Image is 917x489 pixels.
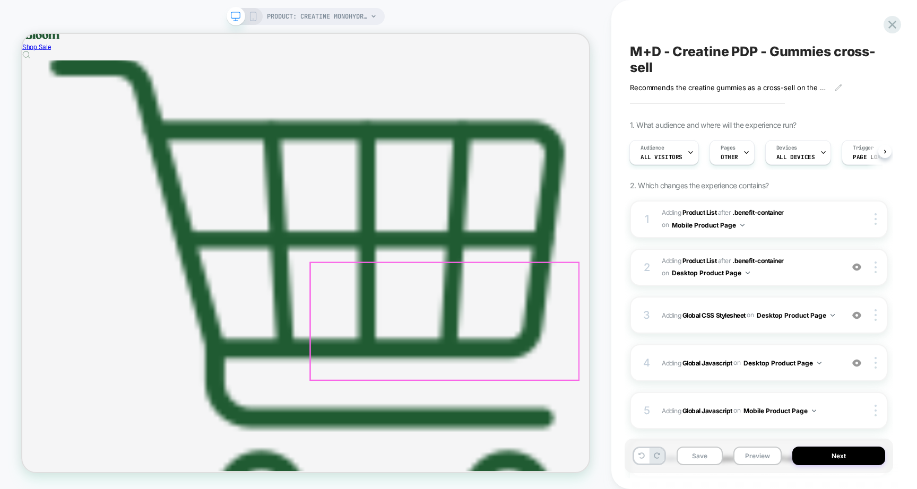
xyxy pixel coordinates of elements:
[875,261,877,273] img: close
[642,401,652,420] div: 5
[792,447,885,465] button: Next
[747,309,754,321] span: on
[743,356,821,370] button: Desktop Product Page
[852,311,861,320] img: crossed eye
[662,257,716,265] span: Adding
[672,219,745,232] button: Mobile Product Page
[733,447,782,465] button: Preview
[662,267,669,279] span: on
[721,144,736,152] span: Pages
[662,208,716,216] span: Adding
[718,257,731,265] span: AFTER
[776,153,815,161] span: ALL DEVICES
[875,405,877,416] img: close
[732,208,784,216] span: .benefit-container
[662,404,837,417] span: Adding
[642,258,652,277] div: 2
[746,272,750,274] img: down arrow
[641,153,682,161] span: All Visitors
[853,144,873,152] span: Trigger
[682,359,732,366] b: Global Javascript
[733,405,740,416] span: on
[641,144,664,152] span: Audience
[852,263,861,272] img: crossed eye
[875,357,877,369] img: close
[662,356,837,370] span: Adding
[817,362,821,364] img: down arrow
[721,153,738,161] span: OTHER
[642,209,652,229] div: 1
[875,213,877,225] img: close
[776,144,797,152] span: Devices
[630,120,796,129] span: 1. What audience and where will the experience run?
[682,406,732,414] b: Global Javascript
[672,266,750,280] button: Desktop Product Page
[630,83,827,92] span: Recommends the creatine gummies as a cross-sell on the creatine PDP
[682,311,746,319] b: Global CSS Stylesheet
[630,181,768,190] span: 2. Which changes the experience contains?
[733,357,740,369] span: on
[831,314,835,317] img: down arrow
[642,305,652,325] div: 3
[682,208,716,216] b: Product List
[875,309,877,321] img: close
[718,208,731,216] span: AFTER
[853,153,884,161] span: Page Load
[630,43,888,75] span: M+D - Creatine PDP - Gummies cross-sell
[852,359,861,368] img: crossed eye
[732,257,784,265] span: .benefit-container
[677,447,723,465] button: Save
[662,219,669,231] span: on
[682,257,716,265] b: Product List
[642,353,652,372] div: 4
[740,224,745,226] img: down arrow
[743,404,816,417] button: Mobile Product Page
[662,309,837,322] span: Adding
[267,8,368,25] span: PRODUCT: Creatine Monohydrate
[757,309,835,322] button: Desktop Product Page
[812,409,816,412] img: down arrow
